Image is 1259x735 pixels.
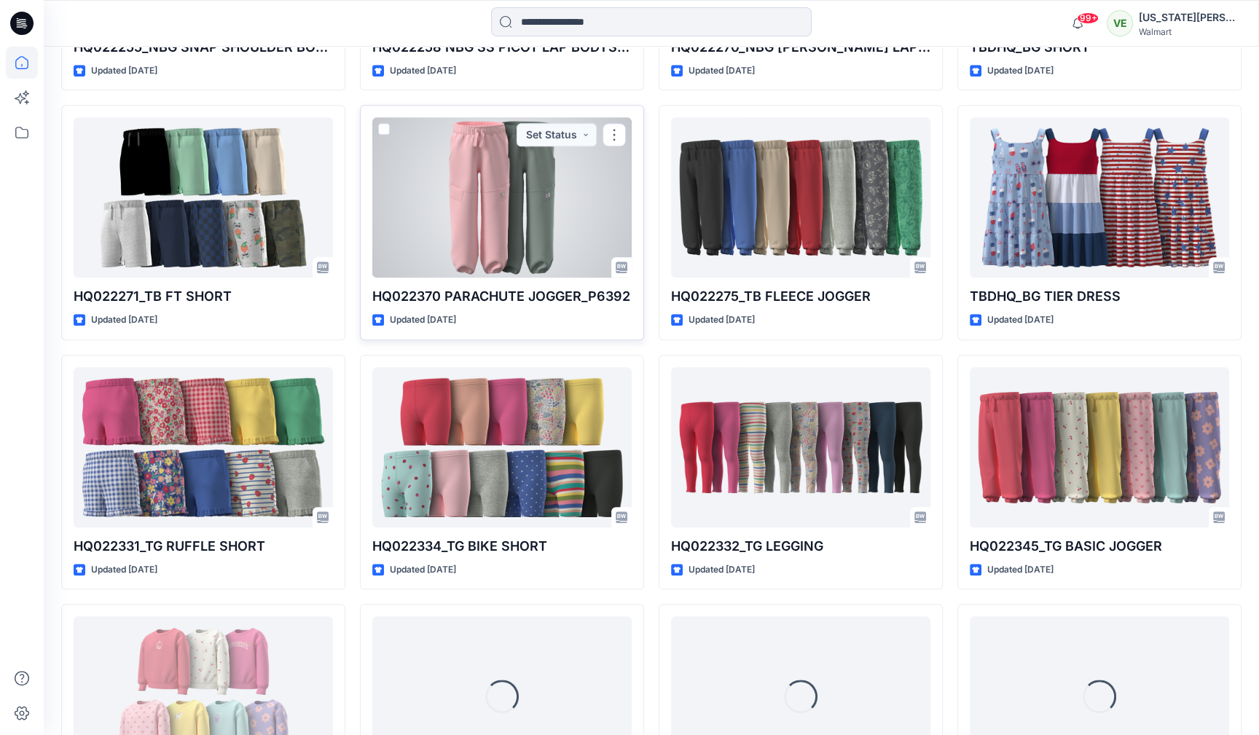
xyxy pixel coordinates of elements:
[689,63,755,79] p: Updated [DATE]
[91,313,157,328] p: Updated [DATE]
[372,37,632,58] p: HQ022258 NBG SS PICOT LAP BODYSUIT
[390,63,456,79] p: Updated [DATE]
[970,37,1229,58] p: TBDHQ_BG SHORT
[74,117,333,278] a: HQ022271_TB FT SHORT
[372,536,632,557] p: HQ022334_TG BIKE SHORT
[970,367,1229,527] a: HQ022345_TG BASIC JOGGER
[74,37,333,58] p: HQ022255_NBG SNAP SHOULDER BODYSUIT
[987,63,1054,79] p: Updated [DATE]
[390,562,456,578] p: Updated [DATE]
[987,313,1054,328] p: Updated [DATE]
[91,562,157,578] p: Updated [DATE]
[74,367,333,527] a: HQ022331_TG RUFFLE SHORT
[1077,12,1099,24] span: 99+
[91,63,157,79] p: Updated [DATE]
[671,117,930,278] a: HQ022275_TB FLEECE JOGGER
[74,536,333,557] p: HQ022331_TG RUFFLE SHORT
[1139,26,1241,37] div: Walmart
[970,117,1229,278] a: TBDHQ_BG TIER DRESS
[1139,9,1241,26] div: [US_STATE][PERSON_NAME]
[970,286,1229,307] p: TBDHQ_BG TIER DRESS
[671,536,930,557] p: HQ022332_TG LEGGING
[671,286,930,307] p: HQ022275_TB FLEECE JOGGER
[372,117,632,278] a: HQ022370 PARACHUTE JOGGER_P6392
[671,367,930,527] a: HQ022332_TG LEGGING
[689,313,755,328] p: Updated [DATE]
[74,286,333,307] p: HQ022271_TB FT SHORT
[1107,10,1133,36] div: VE
[689,562,755,578] p: Updated [DATE]
[970,536,1229,557] p: HQ022345_TG BASIC JOGGER
[671,37,930,58] p: HQ022270_NBG [PERSON_NAME] LAP BODYSUIT
[372,286,632,307] p: HQ022370 PARACHUTE JOGGER_P6392
[987,562,1054,578] p: Updated [DATE]
[372,367,632,527] a: HQ022334_TG BIKE SHORT
[390,313,456,328] p: Updated [DATE]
